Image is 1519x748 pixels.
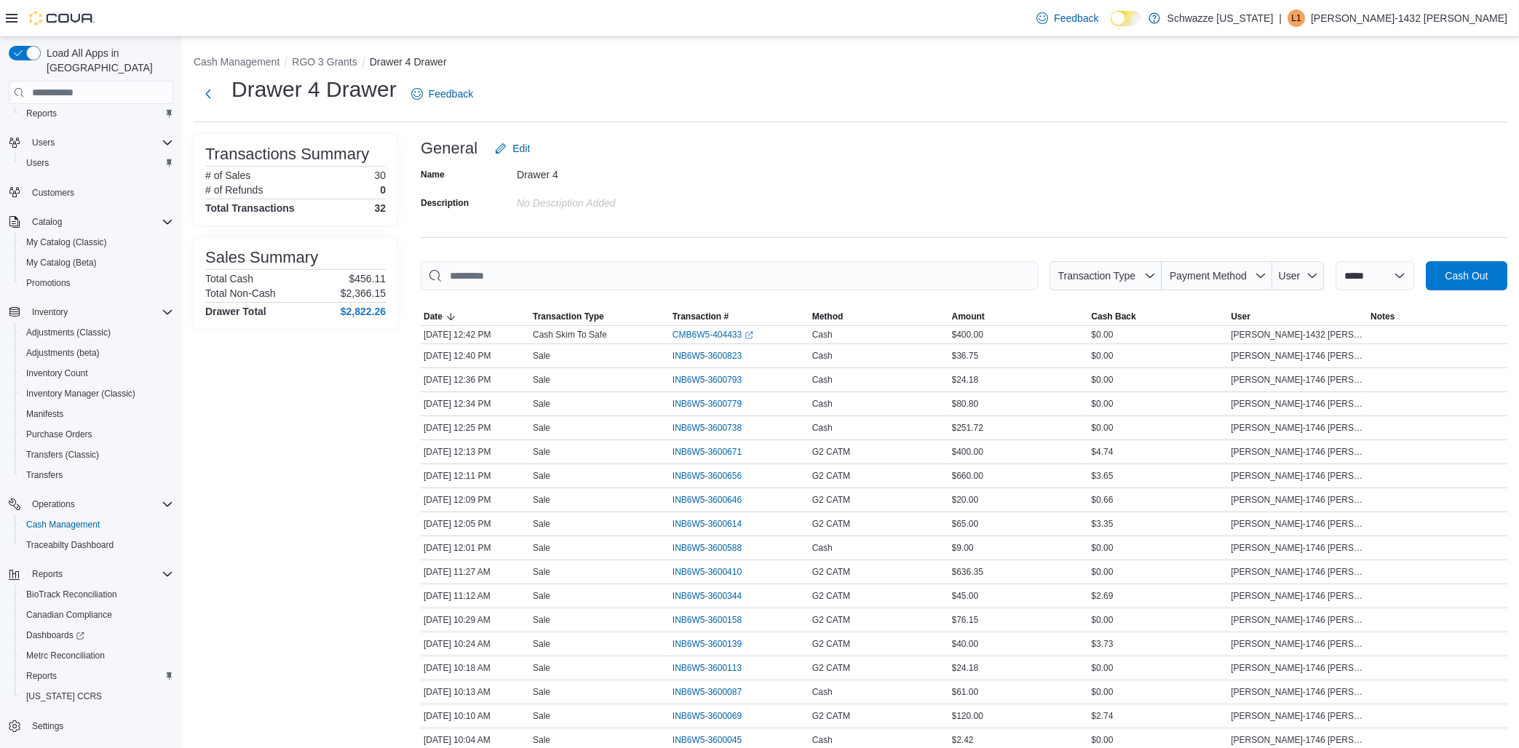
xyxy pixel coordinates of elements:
[673,311,729,322] span: Transaction #
[15,103,179,124] button: Reports
[26,367,88,379] span: Inventory Count
[20,324,173,341] span: Adjustments (Classic)
[512,141,530,156] span: Edit
[20,606,118,624] a: Canadian Compliance
[673,611,756,629] button: INB6W5-3600158
[32,720,63,732] span: Settings
[26,565,173,583] span: Reports
[533,446,550,458] p: Sale
[3,494,179,514] button: Operations
[20,344,173,362] span: Adjustments (beta)
[20,446,105,463] a: Transfers (Classic)
[1231,329,1365,341] span: [PERSON_NAME]-1432 [PERSON_NAME]
[1088,395,1228,413] div: $0.00
[1231,614,1365,626] span: [PERSON_NAME]-1746 [PERSON_NAME]
[20,385,141,402] a: Inventory Manager (Classic)
[673,539,756,557] button: INB6W5-3600588
[1091,311,1135,322] span: Cash Back
[1088,659,1228,677] div: $0.00
[15,424,179,445] button: Purchase Orders
[349,273,386,285] p: $456.11
[20,536,119,554] a: Traceabilty Dashboard
[26,519,100,530] span: Cash Management
[20,405,173,423] span: Manifests
[15,535,179,555] button: Traceabilty Dashboard
[20,405,69,423] a: Manifests
[952,590,979,602] span: $45.00
[15,252,179,273] button: My Catalog (Beta)
[533,311,604,322] span: Transaction Type
[26,134,60,151] button: Users
[26,565,68,583] button: Reports
[20,647,111,664] a: Metrc Reconciliation
[533,590,550,602] p: Sale
[29,11,95,25] img: Cova
[15,232,179,252] button: My Catalog (Classic)
[673,566,742,578] span: INB6W5-3600410
[1231,494,1365,506] span: [PERSON_NAME]-1746 [PERSON_NAME]
[15,666,179,686] button: Reports
[26,213,68,231] button: Catalog
[421,308,530,325] button: Date
[812,398,833,410] span: Cash
[670,308,809,325] button: Transaction #
[194,79,223,108] button: Next
[20,105,173,122] span: Reports
[952,566,983,578] span: $636.35
[421,326,530,343] div: [DATE] 12:42 PM
[15,445,179,465] button: Transfers (Classic)
[26,469,63,481] span: Transfers
[20,154,55,172] a: Users
[533,329,607,341] p: Cash Skim To Safe
[1279,9,1282,27] p: |
[673,494,742,506] span: INB6W5-3600646
[673,587,756,605] button: INB6W5-3600344
[15,343,179,363] button: Adjustments (beta)
[673,374,742,386] span: INB6W5-3600793
[20,154,173,172] span: Users
[1111,11,1141,26] input: Dark Mode
[1054,11,1098,25] span: Feedback
[421,197,469,209] label: Description
[673,590,742,602] span: INB6W5-3600344
[533,542,550,554] p: Sale
[26,347,100,359] span: Adjustments (beta)
[673,422,742,434] span: INB6W5-3600738
[32,137,55,148] span: Users
[673,518,742,530] span: INB6W5-3600614
[1231,638,1365,650] span: [PERSON_NAME]-1746 [PERSON_NAME]
[673,467,756,485] button: INB6W5-3600656
[673,329,753,341] a: CMB6W5-404433External link
[26,691,102,702] span: [US_STATE] CCRS
[812,494,850,506] span: G2 CATM
[952,374,979,386] span: $24.18
[1088,308,1228,325] button: Cash Back
[20,234,113,251] a: My Catalog (Classic)
[812,311,844,322] span: Method
[533,374,550,386] p: Sale
[952,446,983,458] span: $400.00
[952,614,979,626] span: $76.15
[20,606,173,624] span: Canadian Compliance
[20,626,90,644] a: Dashboards
[205,184,263,196] h6: # of Refunds
[952,398,979,410] span: $80.80
[1231,446,1365,458] span: [PERSON_NAME]-1746 [PERSON_NAME]
[15,404,179,424] button: Manifests
[673,446,742,458] span: INB6W5-3600671
[421,587,530,605] div: [DATE] 11:12 AM
[41,46,173,75] span: Load All Apps in [GEOGRAPHIC_DATA]
[673,614,742,626] span: INB6W5-3600158
[812,446,850,458] span: G2 CATM
[341,287,386,299] p: $2,366.15
[26,589,117,600] span: BioTrack Reconciliation
[20,105,63,122] a: Reports
[1170,270,1247,282] span: Payment Method
[26,717,173,735] span: Settings
[20,344,106,362] a: Adjustments (beta)
[370,56,447,68] button: Drawer 4 Drawer
[26,327,111,338] span: Adjustments (Classic)
[517,163,712,180] div: Drawer 4
[1167,9,1274,27] p: Schwazze [US_STATE]
[421,347,530,365] div: [DATE] 12:40 PM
